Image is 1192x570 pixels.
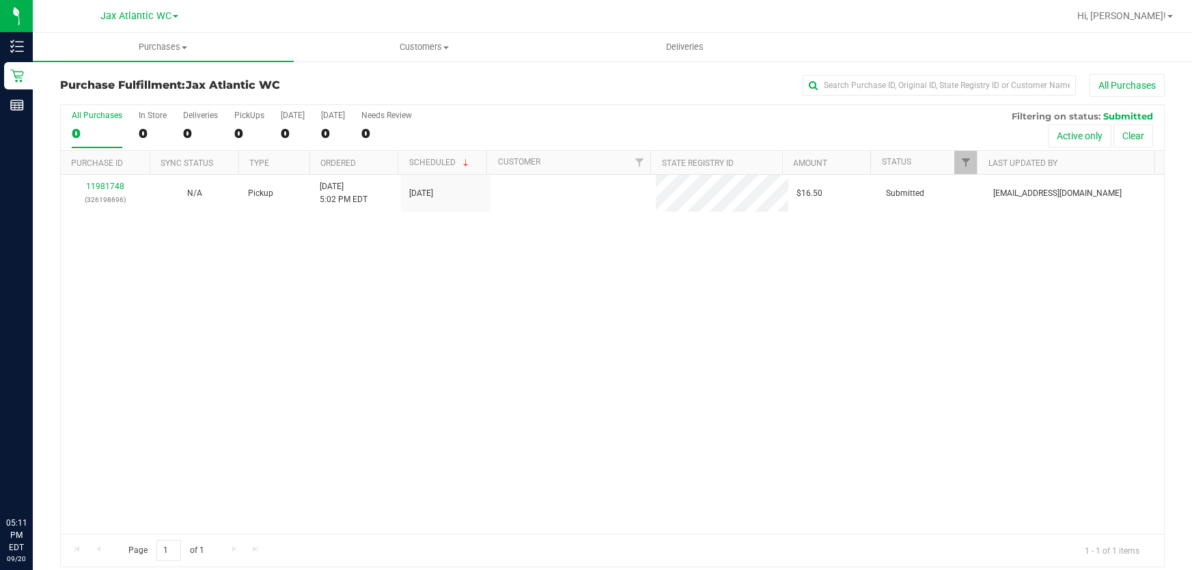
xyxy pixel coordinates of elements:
[498,157,540,167] a: Customer
[281,126,305,141] div: 0
[156,540,181,561] input: 1
[954,151,977,174] a: Filter
[6,554,27,564] p: 09/20
[1074,540,1150,560] span: 1 - 1 of 1 items
[186,79,280,91] span: Jax Atlantic WC
[187,187,202,200] button: N/A
[321,111,345,120] div: [DATE]
[33,33,294,61] a: Purchases
[555,33,816,61] a: Deliveries
[1012,111,1100,122] span: Filtering on status:
[10,40,24,53] inline-svg: Inventory
[86,182,124,191] a: 11981748
[69,193,142,206] p: (326198696)
[1113,124,1153,147] button: Clear
[294,33,555,61] a: Customers
[648,41,722,53] span: Deliveries
[988,158,1057,168] a: Last Updated By
[361,111,412,120] div: Needs Review
[793,158,827,168] a: Amount
[803,75,1076,96] input: Search Purchase ID, Original ID, State Registry ID or Customer Name...
[1103,111,1153,122] span: Submitted
[409,158,471,167] a: Scheduled
[100,10,171,22] span: Jax Atlantic WC
[183,126,218,141] div: 0
[281,111,305,120] div: [DATE]
[361,126,412,141] div: 0
[60,79,428,91] h3: Purchase Fulfillment:
[1048,124,1111,147] button: Active only
[139,111,167,120] div: In Store
[183,111,218,120] div: Deliveries
[187,188,202,198] span: Not Applicable
[234,126,264,141] div: 0
[662,158,734,168] a: State Registry ID
[1090,74,1165,97] button: All Purchases
[249,158,269,168] a: Type
[117,540,215,561] span: Page of 1
[161,158,213,168] a: Sync Status
[14,461,55,502] iframe: Resource center
[33,41,294,53] span: Purchases
[628,151,650,174] a: Filter
[10,98,24,112] inline-svg: Reports
[321,126,345,141] div: 0
[6,517,27,554] p: 05:11 PM EDT
[409,187,433,200] span: [DATE]
[71,158,123,168] a: Purchase ID
[72,111,122,120] div: All Purchases
[139,126,167,141] div: 0
[886,187,924,200] span: Submitted
[248,187,273,200] span: Pickup
[320,158,356,168] a: Ordered
[882,157,911,167] a: Status
[796,187,822,200] span: $16.50
[993,187,1122,200] span: [EMAIL_ADDRESS][DOMAIN_NAME]
[10,69,24,83] inline-svg: Retail
[320,180,368,206] span: [DATE] 5:02 PM EDT
[294,41,554,53] span: Customers
[234,111,264,120] div: PickUps
[1077,10,1166,21] span: Hi, [PERSON_NAME]!
[72,126,122,141] div: 0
